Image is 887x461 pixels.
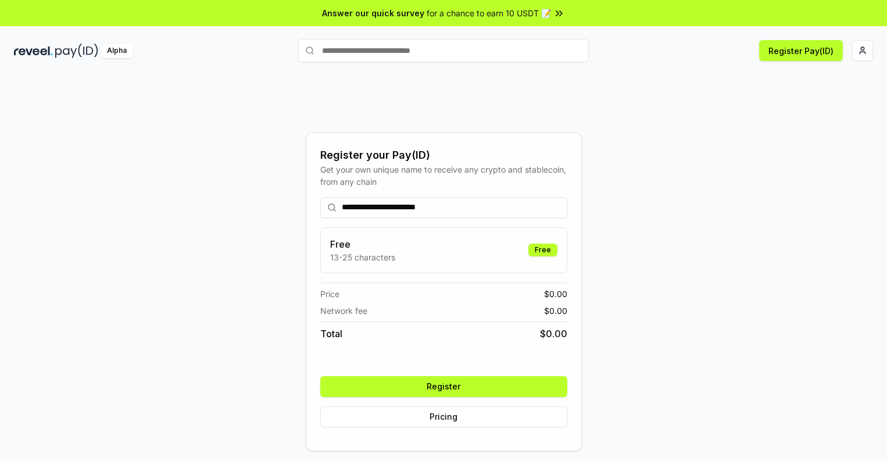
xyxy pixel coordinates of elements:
[330,237,395,251] h3: Free
[14,44,53,58] img: reveel_dark
[330,251,395,263] p: 13-25 characters
[540,327,567,341] span: $ 0.00
[528,244,557,256] div: Free
[55,44,98,58] img: pay_id
[759,40,843,61] button: Register Pay(ID)
[320,288,339,300] span: Price
[101,44,133,58] div: Alpha
[320,327,342,341] span: Total
[320,147,567,163] div: Register your Pay(ID)
[320,406,567,427] button: Pricing
[320,376,567,397] button: Register
[322,7,424,19] span: Answer our quick survey
[320,163,567,188] div: Get your own unique name to receive any crypto and stablecoin, from any chain
[320,305,367,317] span: Network fee
[544,305,567,317] span: $ 0.00
[427,7,551,19] span: for a chance to earn 10 USDT 📝
[544,288,567,300] span: $ 0.00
